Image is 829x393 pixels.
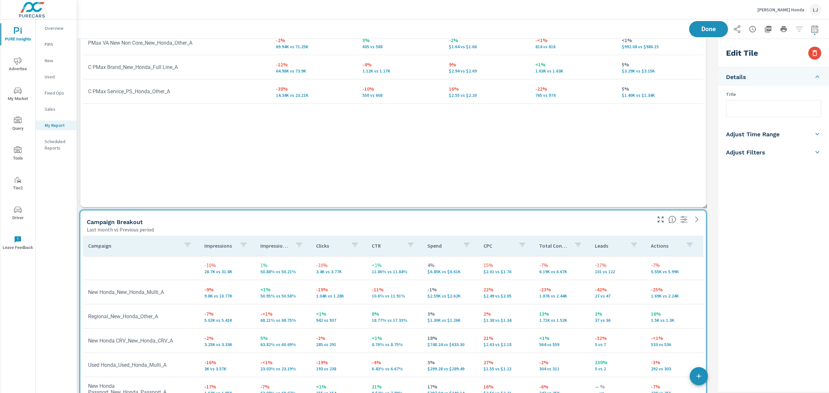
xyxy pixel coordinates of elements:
td: Regional_New_Honda_Other_A [83,308,199,325]
p: 765 vs 974 [535,93,611,98]
p: <1% [372,334,417,342]
p: New [45,57,72,64]
p: Impressions [204,242,234,249]
p: -9% [204,286,250,293]
p: 15% [483,261,529,269]
p: 18% [427,334,473,342]
p: -7% [651,261,696,269]
p: 13% [539,310,585,318]
p: -22% [535,85,611,93]
p: -16% [204,358,250,366]
p: 8.76% vs 8.75% [372,342,417,347]
td: Used Honda_Used_Honda_Multi_A [83,357,199,373]
p: $6,849.53 vs $6,614.32 [427,269,473,274]
p: -12% [276,61,352,68]
div: Used [36,72,77,82]
p: 5,553 vs 5,987 [651,269,696,274]
p: 21% [483,334,529,342]
p: <1% [539,334,585,342]
p: 304 vs 311 [539,366,585,371]
p: <1% [316,383,361,390]
p: -38% [276,85,352,93]
h5: Adjust Time Range [726,130,779,138]
div: New [36,56,77,65]
p: $1,296.42 vs $1,258.35 [427,318,473,323]
div: Sales [36,104,77,114]
p: <1% [372,261,417,269]
p: 37 vs 36 [595,318,640,323]
p: -6% [539,383,585,390]
p: 22% [483,286,529,293]
p: 5 vs 2 [595,366,640,371]
p: Scheduled Reports [45,138,72,151]
div: Fixed Ops [36,88,77,98]
p: Overview [45,25,72,31]
p: -<1% [260,310,306,318]
p: $2.63 vs $2.18 [483,342,529,347]
button: Done [689,21,728,37]
p: 16% [483,383,529,390]
p: 1,119 vs 1,171 [362,68,438,73]
div: LJ [810,4,821,16]
p: -25% [651,286,696,293]
h5: Details [726,73,746,81]
p: 3,003 vs 3,569 [204,366,250,371]
p: 1,868 vs 2,440 [539,293,585,298]
p: -2% [539,358,585,366]
p: -19% [316,358,361,366]
p: 285 vs 291 [316,342,361,347]
p: 5% [622,61,698,68]
td: New Honda CRV_New_Honda_CRV_A [83,332,199,349]
p: -10% [204,261,250,269]
p: 21% [372,383,417,390]
p: 1,688 vs 2,238 [651,293,696,298]
p: $992.08 vs $986.15 [622,44,698,49]
p: Fixed Ops [45,90,72,96]
p: -17% [595,261,640,269]
p: $2.49 vs $2.05 [483,293,529,298]
td: New Honda_New_Honda_Multi_A [83,284,199,300]
p: -7% [260,383,306,390]
p: $1,400.01 vs $1,335.50 [622,93,698,98]
p: $2.94 vs $2.69 [449,68,525,73]
p: <1% [622,36,698,44]
p: -11% [372,286,417,293]
p: -2% [449,36,525,44]
p: Last month vs Previous period [87,226,154,233]
p: — % [595,383,640,390]
a: See more details in report [692,214,702,225]
p: 8% [372,310,417,318]
p: My Report [45,122,72,129]
p: Title [726,91,821,97]
button: Print Report [777,23,790,36]
p: 2% [595,310,640,318]
p: 193 vs 238 [316,366,361,371]
p: -<1% [651,334,696,342]
p: 3% [427,310,473,318]
p: Campaign [88,242,178,249]
p: $2,587.12 vs $2,622.88 [427,293,473,298]
p: 16% [449,85,525,93]
span: This is a summary of Search performance results by campaign. Each column can be sorted. [668,216,676,223]
span: My Market [2,87,33,103]
p: 68.21% vs 68.75% [260,318,306,323]
p: <1% [260,286,306,293]
p: -1% [427,286,473,293]
p: 814 vs 818 [535,44,611,49]
h5: Adjust Filters [726,149,765,156]
button: Share Report [731,23,744,36]
p: 9,800 vs 10,766 [204,293,250,298]
div: Overview [36,23,77,33]
p: 1% [260,261,306,269]
p: -42% [595,286,640,293]
span: Tools [2,146,33,162]
p: -<1% [535,36,611,44]
p: -<1% [260,358,306,366]
p: 3% [427,358,473,366]
p: -7% [651,383,696,390]
p: 6,190 vs 6,674 [539,269,585,274]
p: 5% [260,334,306,342]
p: 23.03% vs 23.19% [260,366,306,371]
span: PURE Insights [2,27,33,43]
span: Leave Feedback [2,236,33,252]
